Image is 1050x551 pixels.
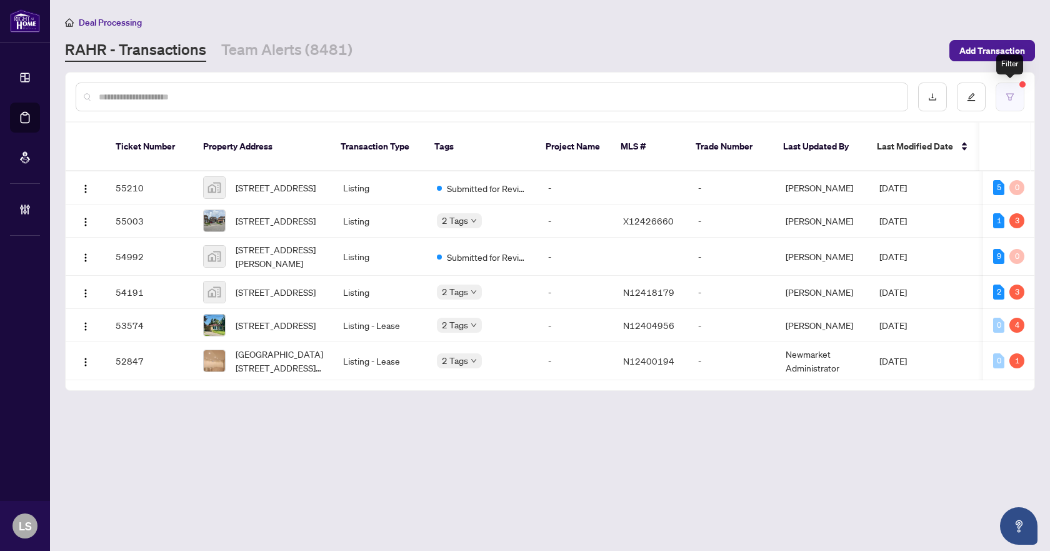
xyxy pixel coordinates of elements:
[442,213,468,228] span: 2 Tags
[1009,213,1024,228] div: 3
[996,83,1024,111] button: filter
[447,181,528,195] span: Submitted for Review
[879,251,907,262] span: [DATE]
[424,123,536,171] th: Tags
[538,171,613,205] td: -
[193,123,331,171] th: Property Address
[81,288,91,298] img: Logo
[81,253,91,263] img: Logo
[331,123,424,171] th: Transaction Type
[76,211,96,231] button: Logo
[333,342,427,380] td: Listing - Lease
[81,217,91,227] img: Logo
[993,249,1004,264] div: 9
[204,210,225,231] img: thumbnail-img
[471,218,477,224] span: down
[773,123,867,171] th: Last Updated By
[957,83,986,111] button: edit
[879,182,907,193] span: [DATE]
[688,276,776,309] td: -
[106,123,193,171] th: Ticket Number
[879,215,907,226] span: [DATE]
[623,286,674,298] span: N12418179
[776,342,869,380] td: Newmarket Administrator
[967,93,976,101] span: edit
[471,358,477,364] span: down
[81,184,91,194] img: Logo
[776,309,869,342] td: [PERSON_NAME]
[471,289,477,295] span: down
[442,318,468,332] span: 2 Tags
[236,214,316,228] span: [STREET_ADDRESS]
[1006,93,1014,101] span: filter
[538,309,613,342] td: -
[1009,353,1024,368] div: 1
[19,517,32,535] span: LS
[538,276,613,309] td: -
[236,285,316,299] span: [STREET_ADDRESS]
[236,347,323,375] span: [GEOGRAPHIC_DATA][STREET_ADDRESS][GEOGRAPHIC_DATA]
[1009,180,1024,195] div: 0
[79,17,142,28] span: Deal Processing
[471,322,477,328] span: down
[221,39,352,62] a: Team Alerts (8481)
[65,18,74,27] span: home
[993,213,1004,228] div: 1
[538,342,613,380] td: -
[879,320,907,331] span: [DATE]
[776,238,869,276] td: [PERSON_NAME]
[686,123,773,171] th: Trade Number
[623,215,674,226] span: X12426660
[76,282,96,302] button: Logo
[776,205,869,238] td: [PERSON_NAME]
[81,321,91,331] img: Logo
[204,246,225,267] img: thumbnail-img
[996,54,1023,74] div: Filter
[333,309,427,342] td: Listing - Lease
[76,178,96,198] button: Logo
[949,40,1035,61] button: Add Transaction
[688,342,776,380] td: -
[76,315,96,335] button: Logo
[538,238,613,276] td: -
[236,181,316,195] span: [STREET_ADDRESS]
[918,83,947,111] button: download
[236,318,316,332] span: [STREET_ADDRESS]
[688,205,776,238] td: -
[333,205,427,238] td: Listing
[993,285,1004,300] div: 2
[877,139,953,153] span: Last Modified Date
[776,171,869,205] td: [PERSON_NAME]
[204,281,225,303] img: thumbnail-img
[688,309,776,342] td: -
[236,243,323,270] span: [STREET_ADDRESS][PERSON_NAME]
[688,171,776,205] td: -
[204,177,225,198] img: thumbnail-img
[106,342,193,380] td: 52847
[106,309,193,342] td: 53574
[867,123,979,171] th: Last Modified Date
[76,351,96,371] button: Logo
[106,238,193,276] td: 54992
[106,205,193,238] td: 55003
[611,123,686,171] th: MLS #
[623,320,674,331] span: N12404956
[81,357,91,367] img: Logo
[442,353,468,368] span: 2 Tags
[65,39,206,62] a: RAHR - Transactions
[928,93,937,101] span: download
[538,205,613,238] td: -
[993,318,1004,333] div: 0
[10,9,40,33] img: logo
[536,123,611,171] th: Project Name
[879,286,907,298] span: [DATE]
[993,180,1004,195] div: 5
[1009,318,1024,333] div: 4
[1000,507,1037,545] button: Open asap
[1009,249,1024,264] div: 0
[623,355,674,366] span: N12400194
[1009,285,1024,300] div: 3
[447,250,528,264] span: Submitted for Review
[688,238,776,276] td: -
[776,276,869,309] td: [PERSON_NAME]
